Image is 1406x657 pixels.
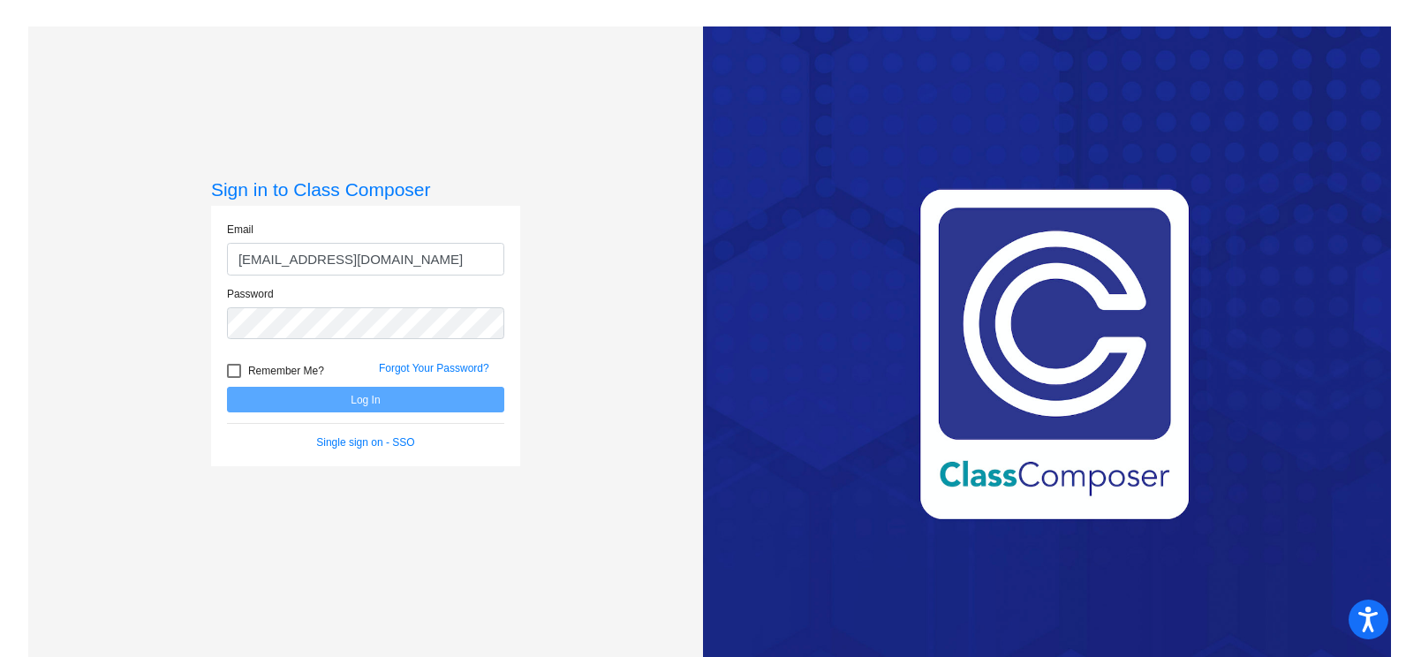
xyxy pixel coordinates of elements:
[227,286,274,302] label: Password
[227,222,253,238] label: Email
[248,360,324,381] span: Remember Me?
[227,387,504,412] button: Log In
[316,436,414,449] a: Single sign on - SSO
[379,362,489,374] a: Forgot Your Password?
[211,178,520,200] h3: Sign in to Class Composer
